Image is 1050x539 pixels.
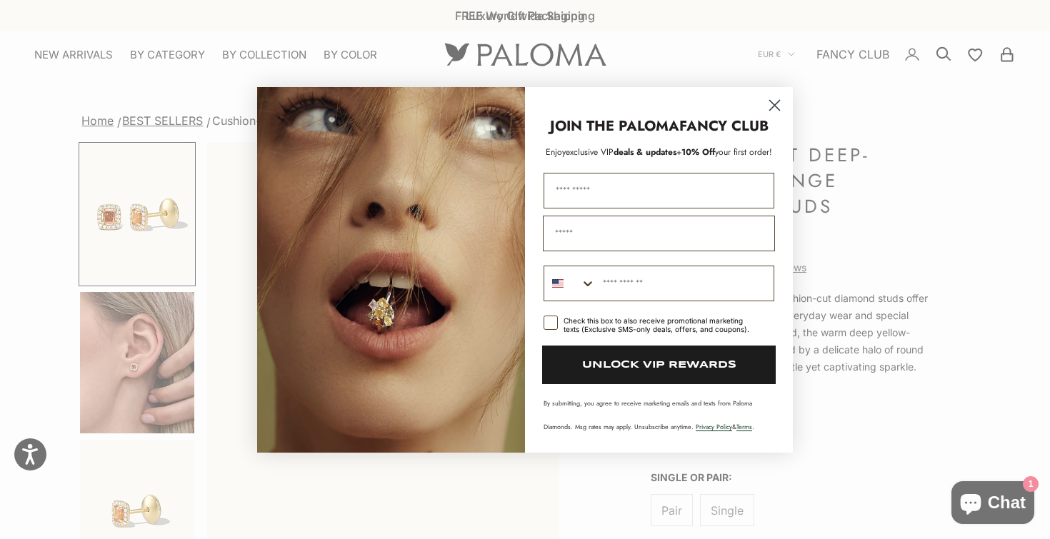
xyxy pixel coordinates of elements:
strong: FANCY CLUB [679,116,769,136]
span: + your first order! [676,146,772,158]
span: deals & updates [566,146,676,158]
a: Privacy Policy [696,422,732,431]
input: First Name [544,173,774,208]
span: & . [696,422,754,431]
span: exclusive VIP [566,146,614,158]
div: Check this box to also receive promotional marketing texts (Exclusive SMS-only deals, offers, and... [564,316,757,333]
button: Search Countries [544,266,596,301]
button: Close dialog [762,93,787,118]
strong: JOIN THE PALOMA [550,116,679,136]
img: United States [552,278,564,289]
span: Enjoy [546,146,566,158]
button: UNLOCK VIP REWARDS [542,346,776,384]
span: 10% Off [681,146,715,158]
input: Email [543,216,775,251]
input: Phone Number [596,266,774,301]
p: By submitting, you agree to receive marketing emails and texts from Paloma Diamonds. Msg rates ma... [544,398,774,431]
img: Loading... [257,87,525,453]
a: Terms [736,422,752,431]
